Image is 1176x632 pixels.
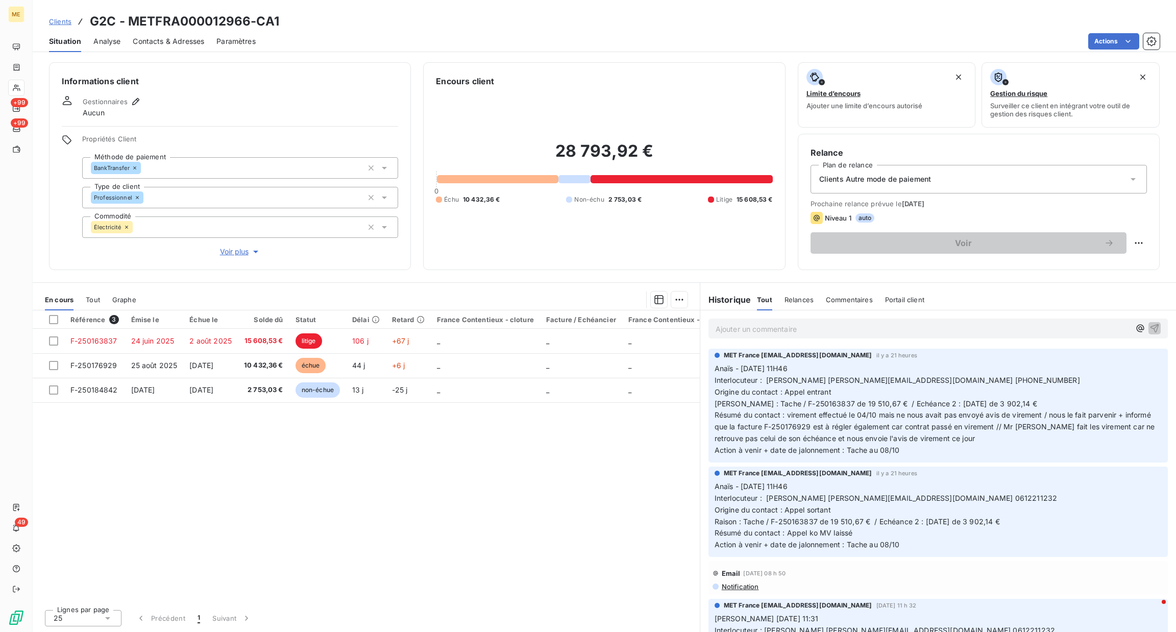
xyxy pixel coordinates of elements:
[628,361,631,370] span: _
[141,163,149,173] input: Ajouter une valeur
[811,147,1147,159] h6: Relance
[1141,597,1166,622] iframe: Intercom live chat
[546,361,549,370] span: _
[83,108,105,118] span: Aucun
[112,296,136,304] span: Graphe
[352,336,369,345] span: 106 j
[628,336,631,345] span: _
[220,247,261,257] span: Voir plus
[436,75,494,87] h6: Encours client
[45,296,73,304] span: En cours
[811,232,1126,254] button: Voir
[826,296,873,304] span: Commentaires
[825,214,851,222] span: Niveau 1
[191,607,206,629] button: 1
[70,315,119,324] div: Référence
[70,385,118,394] span: F-250184842
[296,333,322,349] span: litige
[982,62,1160,128] button: Gestion du risqueSurveiller ce client en intégrant votre outil de gestion des risques client.
[244,385,283,395] span: 2 753,03 €
[352,361,365,370] span: 44 j
[131,361,178,370] span: 25 août 2025
[392,336,409,345] span: +67 j
[715,517,1000,526] span: Raison : Tache / F-250163837 de 19 510,67 € / Echéance 2 : [DATE] de 3 902,14 €
[546,385,549,394] span: _
[722,569,741,577] span: Email
[715,494,1057,502] span: Interlocuteur : [PERSON_NAME] [PERSON_NAME][EMAIL_ADDRESS][DOMAIN_NAME] 0612211232
[724,351,872,360] span: MET France [EMAIL_ADDRESS][DOMAIN_NAME]
[715,364,1157,454] span: Anaïs - [DATE] 11H46 Interlocuteur : [PERSON_NAME] [PERSON_NAME][EMAIL_ADDRESS][DOMAIN_NAME] [PHO...
[876,602,917,609] span: [DATE] 11 h 32
[62,75,398,87] h6: Informations client
[49,17,71,26] span: Clients
[86,296,100,304] span: Tout
[54,613,62,623] span: 25
[885,296,924,304] span: Portail client
[189,385,213,394] span: [DATE]
[11,98,28,107] span: +99
[437,361,440,370] span: _
[437,315,534,324] div: France Contentieux - cloture
[392,385,408,394] span: -25 j
[82,246,398,257] button: Voir plus
[811,200,1147,208] span: Prochaine relance prévue le
[608,195,642,204] span: 2 753,03 €
[990,89,1047,98] span: Gestion du risque
[244,360,283,371] span: 10 432,36 €
[189,336,232,345] span: 2 août 2025
[444,195,459,204] span: Échu
[757,296,772,304] span: Tout
[94,165,130,171] span: BankTransfer
[855,213,875,223] span: auto
[49,36,81,46] span: Situation
[798,62,976,128] button: Limite d’encoursAjouter une limite d’encours autorisé
[216,36,256,46] span: Paramètres
[546,315,616,324] div: Facture / Echéancier
[716,195,732,204] span: Litige
[49,16,71,27] a: Clients
[628,385,631,394] span: _
[436,141,772,172] h2: 28 793,92 €
[437,336,440,345] span: _
[823,239,1104,247] span: Voir
[715,505,831,514] span: Origine du contact : Appel sortant
[93,36,120,46] span: Analyse
[700,294,751,306] h6: Historique
[131,315,178,324] div: Émise le
[715,528,853,537] span: Résumé du contact : Appel ko MV laissé
[574,195,604,204] span: Non-échu
[434,187,438,195] span: 0
[296,382,340,398] span: non-échue
[437,385,440,394] span: _
[296,358,326,373] span: échue
[94,224,121,230] span: Électricité
[90,12,279,31] h3: G2C - METFRA000012966-CA1
[715,614,819,623] span: [PERSON_NAME] [DATE] 11:31
[206,607,258,629] button: Suivant
[15,518,28,527] span: 49
[130,607,191,629] button: Précédent
[737,195,773,204] span: 15 608,53 €
[876,470,917,476] span: il y a 21 heures
[743,570,786,576] span: [DATE] 08 h 50
[11,118,28,128] span: +99
[785,296,814,304] span: Relances
[721,582,759,591] span: Notification
[628,315,734,324] div: France Contentieux - ouverture
[244,315,283,324] div: Solde dû
[392,315,425,324] div: Retard
[189,315,232,324] div: Échue le
[876,352,917,358] span: il y a 21 heures
[133,36,204,46] span: Contacts & Adresses
[296,315,340,324] div: Statut
[143,193,152,202] input: Ajouter une valeur
[352,315,380,324] div: Délai
[131,385,155,394] span: [DATE]
[463,195,500,204] span: 10 432,36 €
[70,361,117,370] span: F-250176929
[94,195,132,201] span: Professionnel
[902,200,925,208] span: [DATE]
[109,315,118,324] span: 3
[244,336,283,346] span: 15 608,53 €
[819,174,932,184] span: Clients Autre mode de paiement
